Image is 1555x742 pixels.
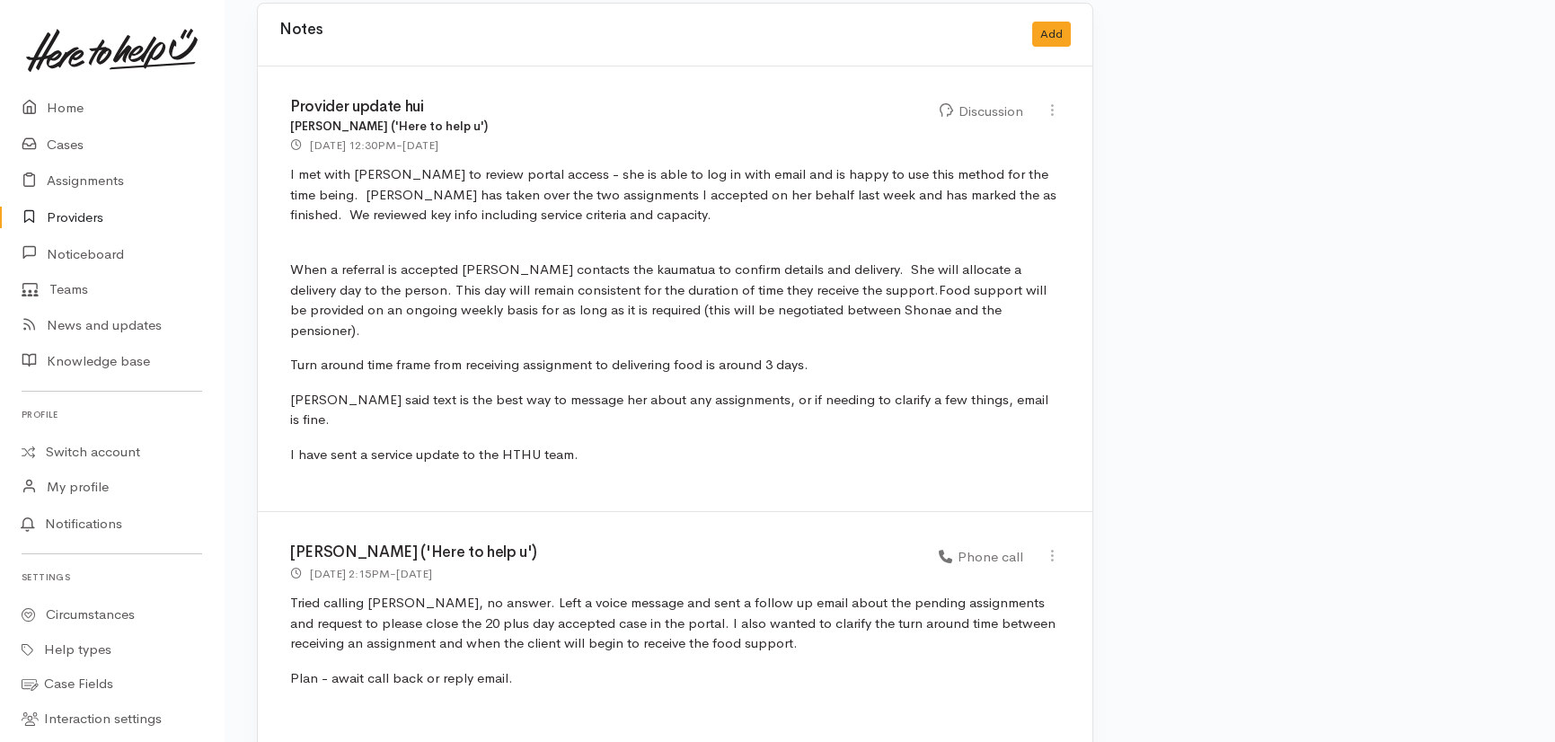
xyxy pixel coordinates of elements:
span: Food support will be provided on an ongoing weekly basis for as long as it is required (this will... [290,281,1047,339]
div: - [290,564,432,583]
button: Add [1032,22,1071,48]
div: Discussion [940,102,1023,122]
p: [PERSON_NAME] said text is the best way to message her about any assignments, or if needing to cl... [290,390,1060,430]
b: [PERSON_NAME] ('Here to help u') [290,119,488,134]
time: [DATE] 12:30PM [310,137,396,153]
p: Tried calling [PERSON_NAME], no answer. Left a voice message and sent a follow up email about the... [290,593,1060,654]
h3: Notes [279,22,322,48]
h6: Profile [22,402,202,427]
p: I met with [PERSON_NAME] to review portal access - she is able to log in with email and is happy ... [290,164,1060,225]
p: Plan - await call back or reply email. [290,668,1060,689]
div: Phone call [939,547,1023,568]
p: I have sent a service update to the HTHU team. [290,445,1060,465]
time: [DATE] 2:15PM [310,566,390,581]
time: [DATE] [402,137,438,153]
h3: Provider update hui [290,99,918,116]
time: [DATE] [396,566,432,581]
h6: Settings [22,565,202,589]
span: When a referral is accepted [PERSON_NAME] contacts the kaumatua to confirm details and delivery. ... [290,261,1021,298]
span: Turn around time frame from receiving assignment to delivering food is around 3 days. [290,356,808,373]
div: - [290,136,438,155]
h3: [PERSON_NAME] ('Here to help u') [290,544,917,561]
